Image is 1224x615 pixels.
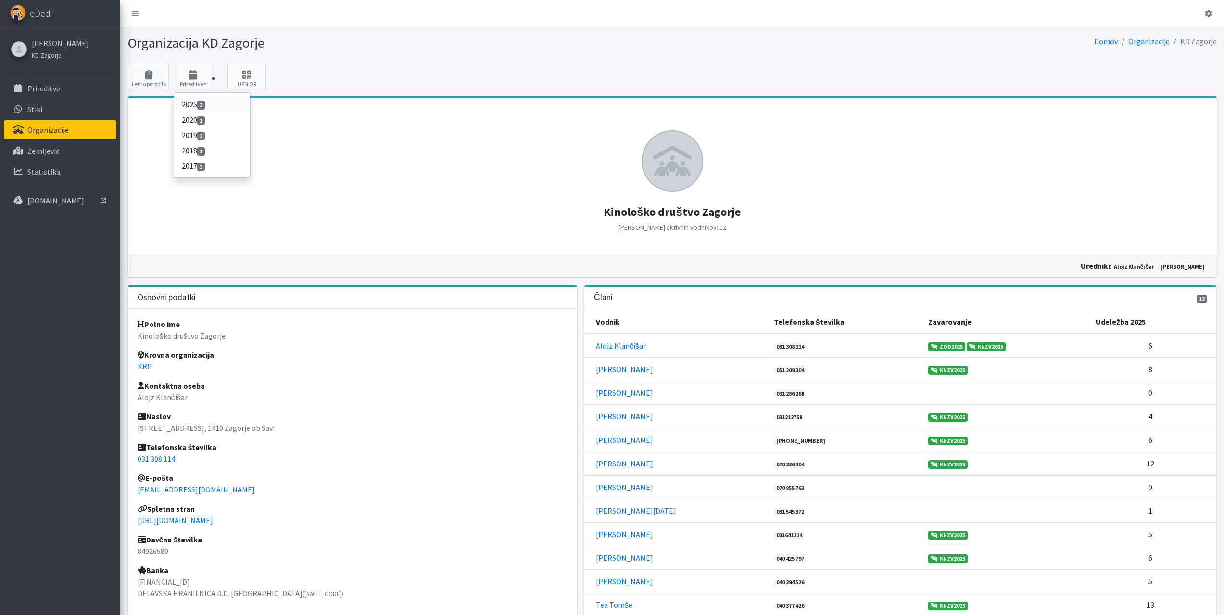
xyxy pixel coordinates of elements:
[1094,37,1118,46] a: Domov
[596,412,653,421] a: [PERSON_NAME]
[138,350,214,360] strong: Krovna organizacija
[1158,263,1207,271] a: [PERSON_NAME]
[138,442,217,452] strong: Telefonska številka
[1090,428,1216,452] td: 6
[197,116,205,125] span: 1
[4,191,116,210] a: [DOMAIN_NAME]
[596,341,646,351] a: Alojz Klančišar
[27,84,60,93] p: Prireditve
[672,260,1211,272] div: :
[596,577,653,586] a: [PERSON_NAME]
[4,141,116,161] a: Zemljevid
[618,223,726,232] small: [PERSON_NAME] aktivnih vodnikov: 12
[138,381,205,390] strong: Kontaktna oseba
[1090,334,1216,358] td: 6
[1090,546,1216,569] td: 6
[1090,475,1216,499] td: 0
[1090,499,1216,522] td: 1
[138,422,568,434] p: [STREET_ADDRESS], 1410 Zagorje ob Savi
[928,342,965,351] a: ZOD2025
[138,292,196,302] h3: Osnovni podatki
[174,112,250,127] a: 20201
[774,507,807,516] a: 031 545 372
[928,437,968,445] a: KNZV2025
[596,482,653,492] a: [PERSON_NAME]
[928,554,968,563] a: KNZV2025
[138,473,174,483] strong: E-pošta
[774,366,807,375] a: 051 209 304
[174,143,250,158] a: 20181
[774,342,807,351] a: 031 308 114
[774,602,807,610] a: 040 377 426
[967,342,1006,351] a: KNZV2025
[1090,310,1216,334] th: Udeležba 2025
[138,504,195,514] strong: Spletna stran
[197,147,205,156] span: 1
[1090,381,1216,404] td: 0
[928,460,968,469] a: KNZV2025
[584,310,768,334] th: Vodnik
[32,38,89,49] a: [PERSON_NAME]
[596,553,653,563] a: [PERSON_NAME]
[596,600,632,610] a: Tea Tomše
[138,362,152,371] a: KRP
[774,531,805,540] a: 031641114
[138,412,171,421] strong: Naslov
[1128,37,1170,46] a: Organizacije
[4,79,116,98] a: Prireditve
[768,310,922,334] th: Telefonska številka
[604,204,741,219] strong: Kinološko društvo Zagorje
[922,310,1090,334] th: Zavarovanje
[27,125,69,135] p: Organizacije
[774,437,828,445] a: [PHONE_NUMBER]
[138,565,168,575] strong: Banka
[594,292,613,302] h3: Člani
[197,132,205,140] span: 2
[596,506,676,515] a: [PERSON_NAME][DATE]
[1111,263,1157,271] a: Alojz Klančišar
[1170,35,1217,49] li: KD Zagorje
[32,51,61,59] small: KD Zagorje
[32,49,89,61] a: KD Zagorje
[774,389,807,398] a: 031 286 268
[4,100,116,119] a: Stiki
[1090,452,1216,475] td: 12
[1197,295,1207,303] span: 12
[774,460,807,469] a: 070 386 304
[303,590,343,598] small: ([SWIFT_CODE])
[1090,357,1216,381] td: 8
[174,63,212,91] button: Prireditve
[138,391,568,403] p: Alojz Klančišar
[928,602,968,610] a: KNZV2025
[1081,261,1110,271] strong: uredniki
[928,413,968,422] a: KNZV2025
[128,35,669,51] h1: Organizacija KD Zagorje
[1090,569,1216,593] td: 5
[774,484,807,492] a: 070 855 763
[138,454,175,464] a: 031 308 114
[27,104,42,114] p: Stiki
[227,63,266,91] a: UPN QR
[4,120,116,139] a: Organizacije
[928,531,968,540] a: KNZV2025
[138,330,568,341] p: Kinološko društvo Zagorje
[4,162,116,181] a: Statistika
[138,515,213,525] a: [URL][DOMAIN_NAME]
[174,97,250,112] a: 20253
[1090,404,1216,428] td: 4
[138,535,202,544] strong: Davčna številka
[174,127,250,143] a: 20192
[30,6,52,21] span: eDedi
[596,364,653,374] a: [PERSON_NAME]
[27,196,84,205] p: [DOMAIN_NAME]
[928,366,968,375] a: KNZV2025
[1090,522,1216,546] td: 5
[596,529,653,539] a: [PERSON_NAME]
[138,485,255,494] a: [EMAIL_ADDRESS][DOMAIN_NAME]
[596,459,653,468] a: [PERSON_NAME]
[27,146,60,156] p: Zemljevid
[774,554,807,563] a: 040 425 797
[138,319,180,329] strong: Polno ime
[138,545,568,557] p: 84926589
[27,167,60,176] p: Statistika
